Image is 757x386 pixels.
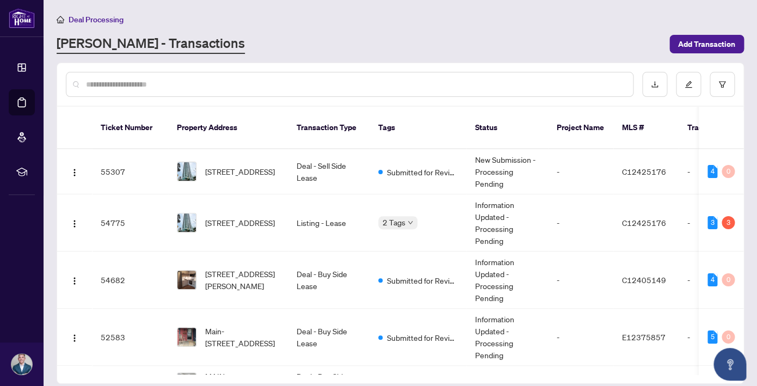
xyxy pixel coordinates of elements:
[548,107,613,149] th: Project Name
[707,216,717,229] div: 3
[722,330,735,344] div: 0
[679,107,755,149] th: Trade Number
[669,35,744,53] button: Add Transaction
[642,72,667,97] button: download
[707,165,717,178] div: 4
[205,325,279,349] span: Main-[STREET_ADDRESS]
[722,216,735,229] div: 3
[466,194,548,252] td: Information Updated - Processing Pending
[408,220,413,225] span: down
[205,166,275,177] span: [STREET_ADDRESS]
[92,194,168,252] td: 54775
[707,330,717,344] div: 5
[177,328,196,346] img: thumbnail-img
[387,332,458,344] span: Submitted for Review
[383,216,405,229] span: 2 Tags
[466,309,548,366] td: Information Updated - Processing Pending
[70,277,79,285] img: Logo
[70,168,79,177] img: Logo
[205,217,275,229] span: [STREET_ADDRESS]
[722,165,735,178] div: 0
[613,107,679,149] th: MLS #
[70,334,79,342] img: Logo
[177,213,196,232] img: thumbnail-img
[713,348,746,381] button: Open asap
[66,328,83,346] button: Logo
[11,354,32,375] img: Profile Icon
[710,72,735,97] button: filter
[92,309,168,366] td: 52583
[57,34,245,54] a: [PERSON_NAME] - Transactions
[9,8,35,28] img: logo
[548,194,613,252] td: -
[177,271,196,289] img: thumbnail-img
[387,274,458,286] span: Submitted for Review
[679,194,755,252] td: -
[466,149,548,194] td: New Submission - Processing Pending
[718,81,726,88] span: filter
[722,273,735,286] div: 0
[92,149,168,194] td: 55307
[387,166,458,178] span: Submitted for Review
[288,309,370,366] td: Deal - Buy Side Lease
[57,16,64,23] span: home
[678,35,735,53] span: Add Transaction
[288,194,370,252] td: Listing - Lease
[288,149,370,194] td: Deal - Sell Side Lease
[66,271,83,289] button: Logo
[92,107,168,149] th: Ticket Number
[205,268,279,292] span: [STREET_ADDRESS][PERSON_NAME]
[679,149,755,194] td: -
[168,107,288,149] th: Property Address
[622,275,666,285] span: C12405149
[66,163,83,180] button: Logo
[548,309,613,366] td: -
[685,81,692,88] span: edit
[707,273,717,286] div: 4
[676,72,701,97] button: edit
[288,252,370,309] td: Deal - Buy Side Lease
[370,107,466,149] th: Tags
[466,252,548,309] td: Information Updated - Processing Pending
[622,218,666,228] span: C12425176
[288,107,370,149] th: Transaction Type
[679,252,755,309] td: -
[70,219,79,228] img: Logo
[69,15,124,24] span: Deal Processing
[651,81,658,88] span: download
[466,107,548,149] th: Status
[622,167,666,176] span: C12425176
[548,149,613,194] td: -
[66,214,83,231] button: Logo
[622,332,666,342] span: E12375857
[92,252,168,309] td: 54682
[679,309,755,366] td: -
[177,162,196,181] img: thumbnail-img
[548,252,613,309] td: -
